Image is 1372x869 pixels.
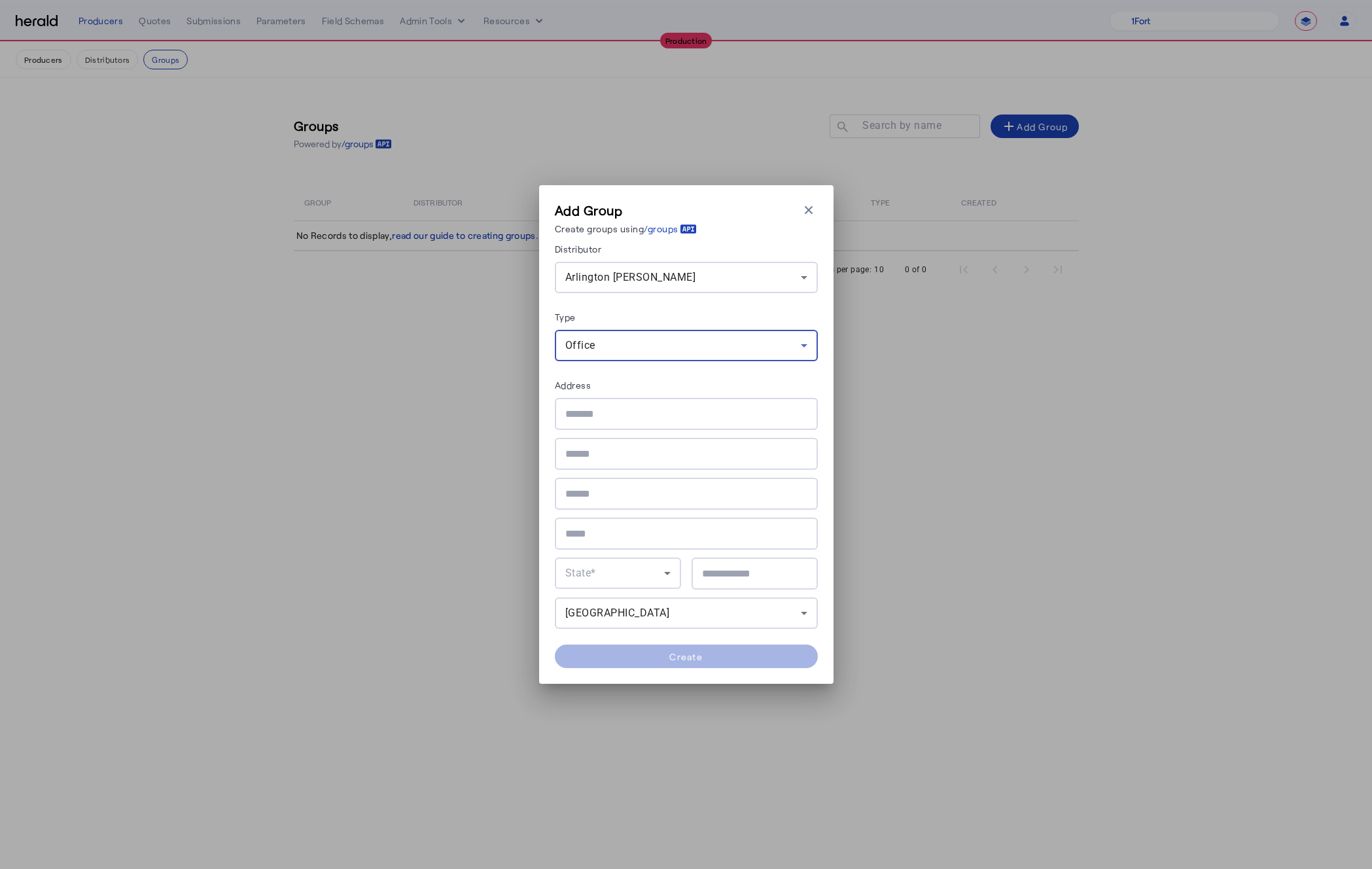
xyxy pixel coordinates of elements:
p: Create groups using [555,222,697,236]
span: Office [565,339,595,351]
label: Type [555,311,576,323]
span: Arlington [PERSON_NAME] [565,271,696,283]
h3: Add Group [555,201,697,219]
label: Distributor [555,243,602,255]
a: /groups [644,222,697,236]
span: [GEOGRAPHIC_DATA] [565,607,670,619]
span: State* [565,567,596,579]
label: Address [555,380,591,391]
